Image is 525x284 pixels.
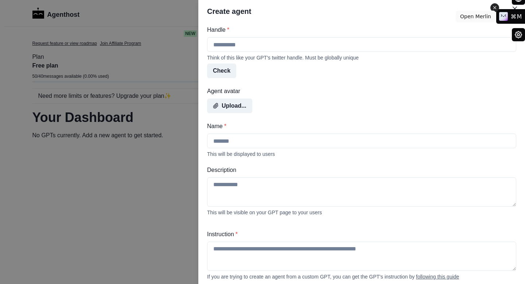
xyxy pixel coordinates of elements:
[207,210,516,215] div: This will be visible on your GPT page to your users
[207,99,252,113] button: Upload...
[207,26,512,34] label: Handle
[207,274,516,280] div: If you are trying to create an agent from a custom GPT, you can get the GPT's instruction by
[207,64,236,78] button: Check
[207,166,512,174] label: Description
[207,122,512,131] label: Name
[207,230,512,239] label: Instruction
[416,274,459,280] a: following this guide
[207,151,516,157] div: This will be displayed to users
[509,3,521,15] button: Close
[207,55,516,61] div: Think of this like your GPT's twitter handle. Must be globally unique
[207,87,512,96] label: Agent avatar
